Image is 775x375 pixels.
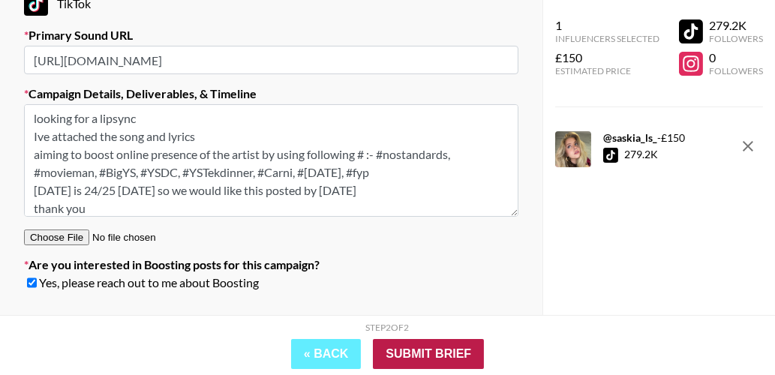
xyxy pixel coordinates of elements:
button: remove [733,131,763,161]
input: Submit Brief [373,339,484,369]
div: £150 [555,50,659,65]
button: « Back [291,339,362,369]
input: https://www.tiktok.com/music/Old-Town-Road-6683330941219244813 [24,46,518,74]
div: - £ 150 [603,131,685,145]
label: Campaign Details, Deliverables, & Timeline [24,86,518,101]
div: Estimated Price [555,65,659,76]
label: Primary Sound URL [24,28,518,43]
iframe: Drift Widget Chat Controller [700,300,757,357]
div: Influencers Selected [555,33,659,44]
label: Are you interested in Boosting posts for this campaign? [24,257,518,272]
div: 279.2K [624,148,658,163]
span: Yes, please reach out to me about Boosting [39,275,259,290]
div: Followers [709,65,763,76]
div: Step 2 of 2 [366,322,410,333]
div: 1 [555,18,659,33]
div: 279.2K [709,18,763,33]
strong: @ saskia_ls_ [603,131,657,144]
div: 0 [709,50,763,65]
div: Followers [709,33,763,44]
